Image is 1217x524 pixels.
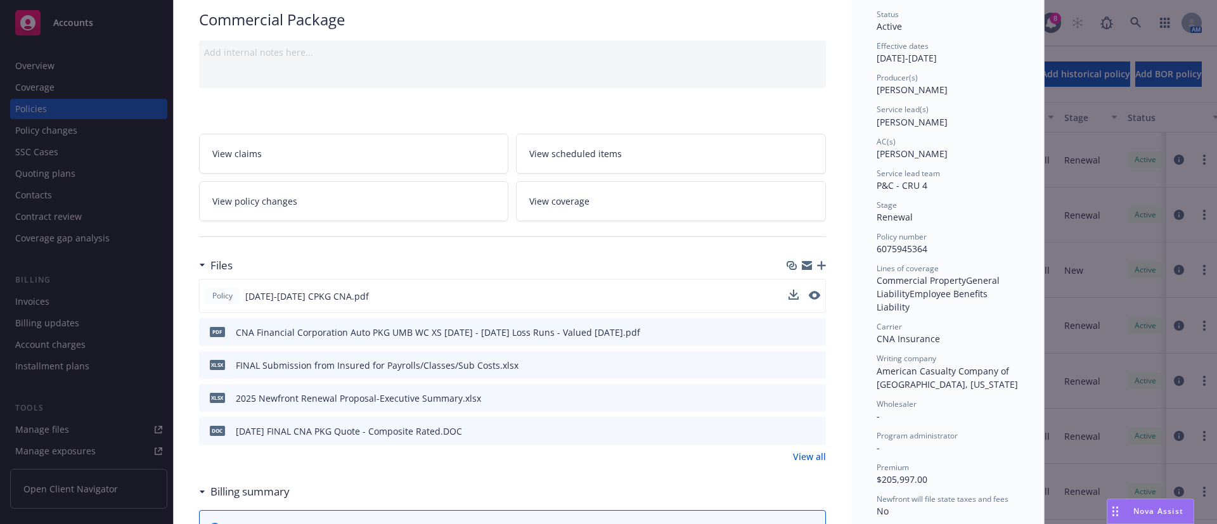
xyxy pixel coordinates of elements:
[877,41,929,51] span: Effective dates
[1133,506,1183,516] span: Nova Assist
[877,9,899,20] span: Status
[877,505,889,517] span: No
[809,291,820,300] button: preview file
[809,425,821,438] button: preview file
[877,84,948,96] span: [PERSON_NAME]
[210,257,233,274] h3: Files
[877,494,1008,504] span: Newfront will file state taxes and fees
[809,392,821,405] button: preview file
[877,430,958,441] span: Program administrator
[793,450,826,463] a: View all
[789,326,799,339] button: download file
[877,104,929,115] span: Service lead(s)
[236,326,640,339] div: CNA Financial Corporation Auto PKG UMB WC XS [DATE] - [DATE] Loss Runs - Valued [DATE].pdf
[210,426,225,435] span: DOC
[877,136,896,147] span: AC(s)
[877,333,940,345] span: CNA Insurance
[199,134,509,174] a: View claims
[877,288,990,313] span: Employee Benefits Liability
[877,473,927,485] span: $205,997.00
[877,20,902,32] span: Active
[204,46,821,59] div: Add internal notes here...
[877,263,939,274] span: Lines of coverage
[877,321,902,332] span: Carrier
[877,399,917,409] span: Wholesaler
[212,195,297,208] span: View policy changes
[877,211,913,223] span: Renewal
[877,442,880,454] span: -
[877,72,918,83] span: Producer(s)
[236,392,481,405] div: 2025 Newfront Renewal Proposal-Executive Summary.xlsx
[877,274,966,286] span: Commercial Property
[877,462,909,473] span: Premium
[236,359,518,372] div: FINAL Submission from Insured for Payrolls/Classes/Sub Costs.xlsx
[210,483,290,500] h3: Billing summary
[236,425,462,438] div: [DATE] FINAL CNA PKG Quote - Composite Rated.DOC
[210,290,235,302] span: Policy
[789,290,799,303] button: download file
[877,365,1018,390] span: American Casualty Company of [GEOGRAPHIC_DATA], [US_STATE]
[199,483,290,500] div: Billing summary
[210,327,225,336] span: pdf
[809,290,820,303] button: preview file
[529,195,589,208] span: View coverage
[877,116,948,128] span: [PERSON_NAME]
[789,359,799,372] button: download file
[877,231,927,242] span: Policy number
[877,353,936,364] span: Writing company
[789,425,799,438] button: download file
[199,9,826,30] div: Commercial Package
[877,41,1019,65] div: [DATE] - [DATE]
[877,410,880,422] span: -
[877,179,927,191] span: P&C - CRU 4
[210,393,225,402] span: xlsx
[877,243,927,255] span: 6075945364
[1107,499,1123,523] div: Drag to move
[809,326,821,339] button: preview file
[789,392,799,405] button: download file
[516,181,826,221] a: View coverage
[809,359,821,372] button: preview file
[199,181,509,221] a: View policy changes
[877,274,1002,300] span: General Liability
[789,290,799,300] button: download file
[245,290,369,303] span: [DATE]-[DATE] CPKG CNA.pdf
[877,200,897,210] span: Stage
[529,147,622,160] span: View scheduled items
[516,134,826,174] a: View scheduled items
[199,257,233,274] div: Files
[212,147,262,160] span: View claims
[1107,499,1194,524] button: Nova Assist
[877,148,948,160] span: [PERSON_NAME]
[877,168,940,179] span: Service lead team
[210,360,225,369] span: xlsx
